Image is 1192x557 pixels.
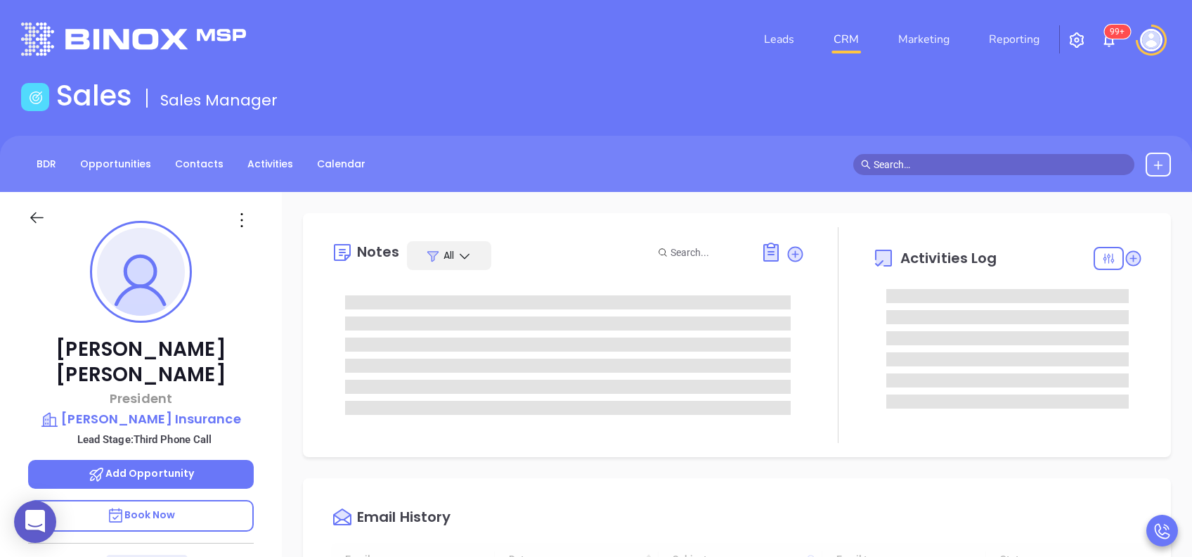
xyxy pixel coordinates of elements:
span: Add Opportunity [88,466,195,480]
img: user [1140,29,1162,51]
a: CRM [828,25,864,53]
div: Notes [357,245,400,259]
img: iconNotification [1101,32,1117,49]
span: All [443,248,454,262]
h1: Sales [56,79,132,113]
p: President [28,389,254,408]
a: Reporting [983,25,1045,53]
div: Email History [357,510,451,529]
a: Opportunities [72,153,160,176]
a: Activities [239,153,302,176]
span: Book Now [107,508,176,522]
sup: 100 [1104,25,1130,39]
p: [PERSON_NAME] [PERSON_NAME] [28,337,254,388]
img: logo [21,23,246,56]
a: Calendar [309,153,374,176]
img: profile-user [97,228,185,316]
a: [PERSON_NAME] Insurance [28,409,254,429]
a: Leads [758,25,800,53]
input: Search... [670,245,745,260]
input: Search… [874,157,1127,172]
a: Marketing [893,25,955,53]
p: Lead Stage: Third Phone Call [35,430,254,449]
span: Activities Log [900,251,997,265]
span: Sales Manager [160,89,278,111]
a: BDR [28,153,65,176]
img: iconSetting [1068,32,1085,49]
a: Contacts [167,153,232,176]
span: search [861,160,871,169]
